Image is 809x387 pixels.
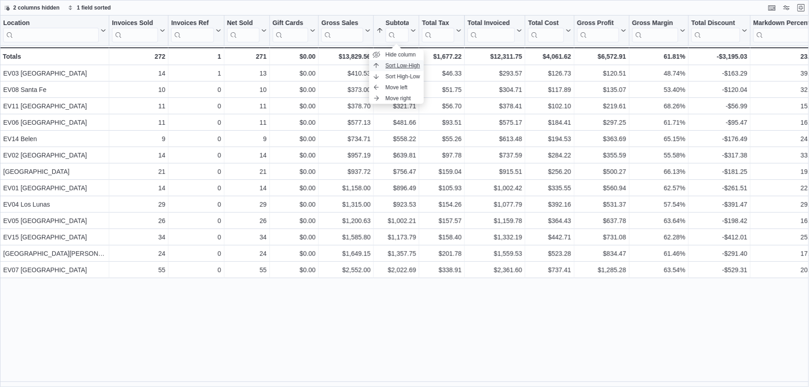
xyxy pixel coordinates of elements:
[171,215,221,226] div: 0
[321,19,371,42] button: Gross Sales
[273,117,316,128] div: $0.00
[273,199,316,210] div: $0.00
[13,4,60,11] span: 2 columns hidden
[3,150,106,161] div: EV02 [GEOGRAPHIC_DATA]
[692,19,740,42] div: Total Discount
[468,183,522,193] div: $1,002.42
[273,51,316,62] div: $0.00
[692,51,748,62] div: -$3,195.03
[321,19,363,42] div: Gross Sales
[112,199,165,210] div: 29
[386,62,420,69] span: Sort Low-High
[0,2,63,13] button: 2 columns hidden
[3,117,106,128] div: EV06 [GEOGRAPHIC_DATA]
[422,183,462,193] div: $105.93
[321,199,371,210] div: $1,315.00
[369,71,424,82] button: Sort High-Low
[632,232,686,243] div: 62.28%
[321,84,371,95] div: $373.00
[377,166,416,177] div: $756.47
[227,265,267,275] div: 55
[112,166,165,177] div: 21
[692,68,748,79] div: -$163.29
[632,19,686,42] button: Gross Margin
[386,51,416,58] span: Hide column
[227,150,267,161] div: 14
[632,166,686,177] div: 66.13%
[273,68,316,79] div: $0.00
[321,101,371,112] div: $378.70
[577,101,626,112] div: $219.61
[386,84,408,91] span: Move left
[632,117,686,128] div: 61.71%
[227,19,259,42] div: Net Sold
[528,166,571,177] div: $256.20
[422,150,462,161] div: $97.78
[112,232,165,243] div: 34
[468,199,522,210] div: $1,077.79
[112,150,165,161] div: 14
[577,232,626,243] div: $731.08
[577,183,626,193] div: $560.94
[632,248,686,259] div: 61.46%
[321,117,371,128] div: $577.13
[377,215,416,226] div: $1,002.21
[692,265,748,275] div: -$529.31
[171,84,221,95] div: 0
[377,232,416,243] div: $1,173.79
[422,101,462,112] div: $56.70
[227,133,267,144] div: 9
[369,93,424,104] button: Move right
[692,248,748,259] div: -$291.40
[377,117,416,128] div: $481.66
[3,68,106,79] div: EV03 [GEOGRAPHIC_DATA]
[422,232,462,243] div: $158.40
[468,19,515,42] div: Total Invoiced
[468,68,522,79] div: $293.57
[577,19,619,42] div: Gross Profit
[422,19,454,42] div: Total Tax
[528,133,571,144] div: $194.53
[422,117,462,128] div: $93.51
[692,84,748,95] div: -$120.04
[171,166,221,177] div: 0
[227,215,267,226] div: 26
[577,150,626,161] div: $355.59
[528,183,571,193] div: $335.55
[377,19,416,42] button: Subtotal
[227,199,267,210] div: 29
[377,199,416,210] div: $923.53
[528,19,571,42] button: Total Cost
[227,84,267,95] div: 10
[3,183,106,193] div: EV01 [GEOGRAPHIC_DATA]
[227,248,267,259] div: 24
[273,265,316,275] div: $0.00
[171,248,221,259] div: 0
[422,133,462,144] div: $55.26
[171,19,221,42] button: Invoices Ref
[422,19,462,42] button: Total Tax
[377,248,416,259] div: $1,357.75
[273,150,316,161] div: $0.00
[321,183,371,193] div: $1,158.00
[468,19,522,42] button: Total Invoiced
[422,68,462,79] div: $46.33
[227,51,267,62] div: 271
[112,265,165,275] div: 55
[632,215,686,226] div: 63.64%
[632,133,686,144] div: 65.15%
[112,117,165,128] div: 11
[577,248,626,259] div: $834.47
[3,84,106,95] div: EV08 Santa Fe
[273,183,316,193] div: $0.00
[692,199,748,210] div: -$391.47
[321,51,371,62] div: $13,829.56
[632,101,686,112] div: 68.26%
[422,199,462,210] div: $154.26
[112,133,165,144] div: 9
[112,51,165,62] div: 272
[377,183,416,193] div: $896.49
[577,51,626,62] div: $6,572.91
[273,84,316,95] div: $0.00
[171,150,221,161] div: 0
